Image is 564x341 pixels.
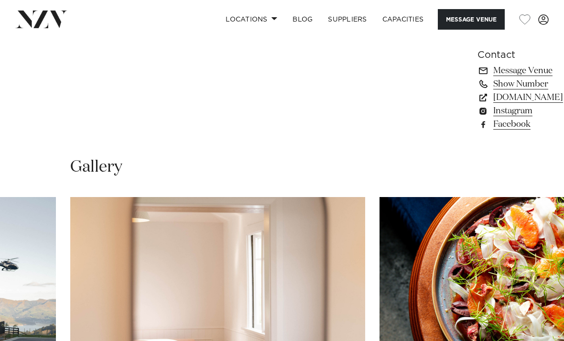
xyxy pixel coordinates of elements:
a: [DOMAIN_NAME] [477,91,564,104]
a: SUPPLIERS [320,9,374,30]
button: Message Venue [438,9,505,30]
a: Capacities [375,9,432,30]
a: BLOG [285,9,320,30]
a: Locations [218,9,285,30]
h2: Gallery [70,157,122,178]
h6: Contact [477,48,564,62]
img: nzv-logo.png [15,11,67,28]
a: Instagram [477,104,564,118]
a: Message Venue [477,64,564,77]
a: Show Number [477,77,564,91]
a: Facebook [477,118,564,131]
